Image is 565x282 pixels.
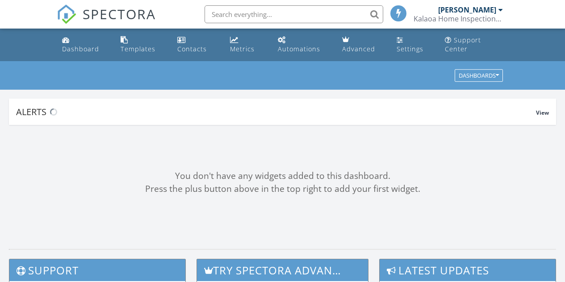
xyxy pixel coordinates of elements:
a: Templates [117,32,167,58]
div: Metrics [230,45,255,53]
div: [PERSON_NAME] [438,5,496,14]
div: You don't have any widgets added to this dashboard. [9,170,556,182]
div: Press the plus button above in the top right to add your first widget. [9,182,556,195]
a: Contacts [174,32,219,58]
div: Contacts [177,45,207,53]
h3: Support [9,259,185,281]
h3: Latest Updates [380,259,556,281]
div: Settings [397,45,423,53]
span: SPECTORA [83,4,156,23]
a: Settings [393,32,434,58]
div: Support Center [445,36,481,53]
div: Automations [278,45,320,53]
button: Dashboards [455,70,503,82]
img: The Best Home Inspection Software - Spectora [57,4,76,24]
a: Support Center [441,32,506,58]
div: Kalaoa Home Inspections llc [414,14,503,23]
a: SPECTORA [57,12,156,31]
div: Dashboard [62,45,99,53]
div: Dashboards [459,73,499,79]
span: View [536,109,549,116]
div: Alerts [16,106,536,118]
div: Advanced [342,45,375,53]
div: Templates [121,45,155,53]
a: Dashboard [59,32,110,58]
a: Advanced [339,32,386,58]
input: Search everything... [205,5,383,23]
a: Automations (Basic) [274,32,331,58]
h3: Try spectora advanced [DATE] [197,259,368,281]
a: Metrics [226,32,267,58]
